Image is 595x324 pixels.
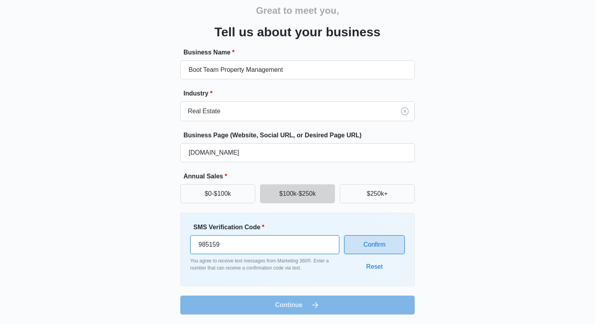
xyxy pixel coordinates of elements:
[183,172,418,181] label: Annual Sales
[260,184,335,203] button: $100k-$250k
[399,105,411,118] button: Clear
[190,257,339,272] p: You agree to receive text messages from Marketing 360®. Enter a number that can receive a confirm...
[256,4,339,18] h2: Great to meet you,
[193,223,342,232] label: SMS Verification Code
[215,22,381,41] h3: Tell us about your business
[190,235,339,254] input: Enter verification code
[183,48,418,57] label: Business Name
[180,60,415,79] input: e.g. Jane's Plumbing
[180,143,415,162] input: e.g. janesplumbing.com
[183,131,418,140] label: Business Page (Website, Social URL, or Desired Page URL)
[180,184,255,203] button: $0-$100k
[340,184,415,203] button: $250k+
[183,89,418,98] label: Industry
[358,257,391,276] button: Reset
[344,235,405,254] button: Confirm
